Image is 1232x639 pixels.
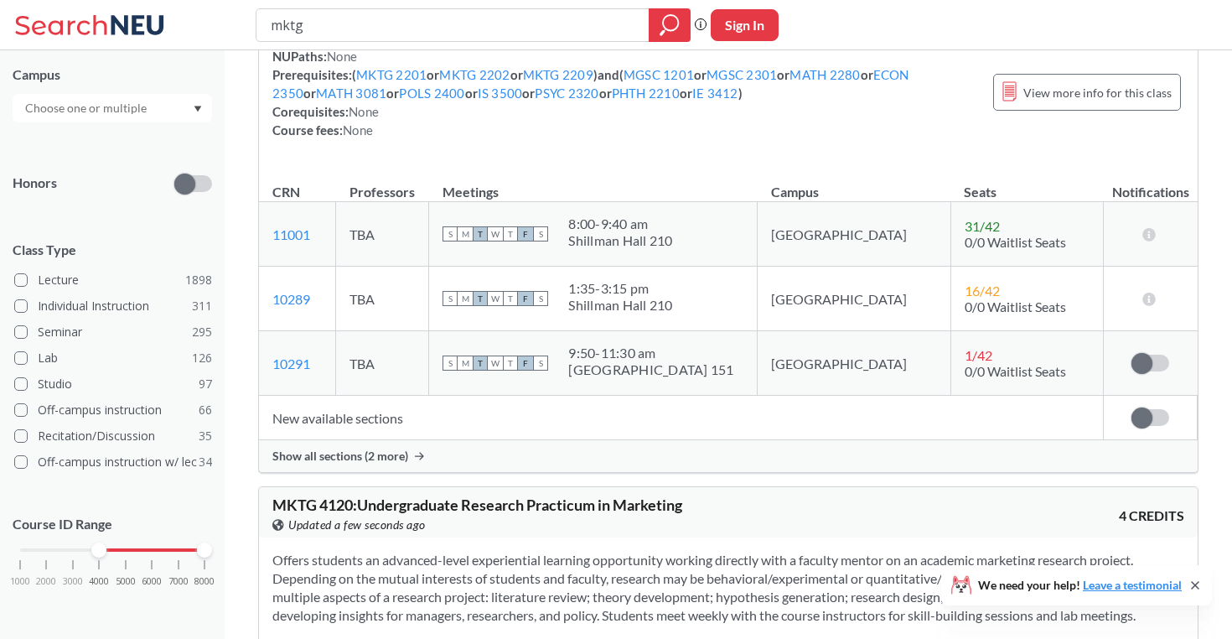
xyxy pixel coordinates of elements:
a: POLS 2400 [399,86,464,101]
span: 2000 [36,577,56,586]
p: Honors [13,174,57,193]
a: MATH 3081 [316,86,386,101]
a: Leave a testimonial [1083,578,1182,592]
label: Recitation/Discussion [14,425,212,447]
span: T [503,291,518,306]
span: S [443,291,458,306]
div: 9:50 - 11:30 am [568,345,733,361]
span: 8000 [194,577,215,586]
a: MKTG 2209 [523,67,593,82]
th: Meetings [429,166,758,202]
label: Lab [14,347,212,369]
span: 6000 [142,577,162,586]
label: Seminar [14,321,212,343]
a: MGSC 2301 [707,67,777,82]
td: [GEOGRAPHIC_DATA] [758,202,951,267]
span: We need your help! [978,579,1182,591]
a: MATH 2280 [789,67,860,82]
div: Dropdown arrow [13,94,212,122]
span: S [533,226,548,242]
td: TBA [336,331,429,396]
span: S [443,356,458,371]
a: 10289 [272,291,310,307]
label: Lecture [14,269,212,291]
th: Campus [758,166,951,202]
div: [GEOGRAPHIC_DATA] 151 [568,361,733,378]
a: MKTG 2201 [356,67,427,82]
span: T [473,356,488,371]
span: 66 [199,401,212,419]
td: TBA [336,267,429,331]
span: 0/0 Waitlist Seats [965,363,1066,379]
span: 97 [199,375,212,393]
span: S [533,291,548,306]
span: 35 [199,427,212,445]
div: Shillman Hall 210 [568,232,672,249]
a: MKTG 2202 [439,67,510,82]
label: Off-campus instruction w/ lec [14,451,212,473]
div: Shillman Hall 210 [568,297,672,314]
a: IE 3412 [692,86,738,101]
span: F [518,226,533,242]
th: Professors [336,166,429,202]
td: [GEOGRAPHIC_DATA] [758,331,951,396]
span: 16 / 42 [965,283,1000,299]
span: 7000 [168,577,189,586]
a: IS 3500 [478,86,523,101]
span: M [458,226,473,242]
span: 126 [192,349,212,367]
span: None [343,122,373,138]
label: Studio [14,373,212,395]
section: Offers students an advanced-level experiential learning opportunity working directly with a facul... [272,551,1184,625]
span: 1898 [185,271,212,289]
a: MGSC 1201 [624,67,694,82]
span: None [327,49,357,64]
td: [GEOGRAPHIC_DATA] [758,267,951,331]
label: Individual Instruction [14,295,212,317]
span: 0/0 Waitlist Seats [965,299,1066,314]
span: Show all sections (2 more) [272,449,408,464]
span: M [458,291,473,306]
span: 34 [199,453,212,471]
span: 295 [192,323,212,341]
span: 1 / 42 [965,347,992,363]
span: T [503,226,518,242]
input: Class, professor, course number, "phrase" [269,11,637,39]
a: PHTH 2210 [612,86,680,101]
td: New available sections [259,396,1104,440]
span: W [488,356,503,371]
svg: magnifying glass [660,13,680,37]
div: Campus [13,65,212,84]
span: 311 [192,297,212,315]
span: 3000 [63,577,83,586]
span: T [473,226,488,242]
div: Show all sections (2 more) [259,440,1198,472]
label: Off-campus instruction [14,399,212,421]
span: F [518,291,533,306]
span: 0/0 Waitlist Seats [965,234,1066,250]
span: 1000 [10,577,30,586]
span: MKTG 4120 : Undergraduate Research Practicum in Marketing [272,496,682,514]
div: NUPaths: Prerequisites: ( or or ) and ( or or or or or or or or or ) Corequisites: Course fees: [272,47,976,139]
span: 31 / 42 [965,218,1000,234]
span: T [473,291,488,306]
span: 4 CREDITS [1119,507,1184,525]
span: F [518,356,533,371]
svg: Dropdown arrow [194,106,202,112]
p: Course ID Range [13,515,212,534]
span: 5000 [116,577,136,586]
th: Seats [950,166,1103,202]
th: Notifications [1104,166,1198,202]
span: 4000 [89,577,109,586]
button: Sign In [711,9,779,41]
span: W [488,226,503,242]
span: M [458,356,473,371]
div: 1:35 - 3:15 pm [568,280,672,297]
div: magnifying glass [649,8,691,42]
span: Class Type [13,241,212,259]
span: None [349,104,379,119]
input: Choose one or multiple [17,98,158,118]
div: 8:00 - 9:40 am [568,216,672,232]
span: S [443,226,458,242]
span: T [503,356,518,371]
